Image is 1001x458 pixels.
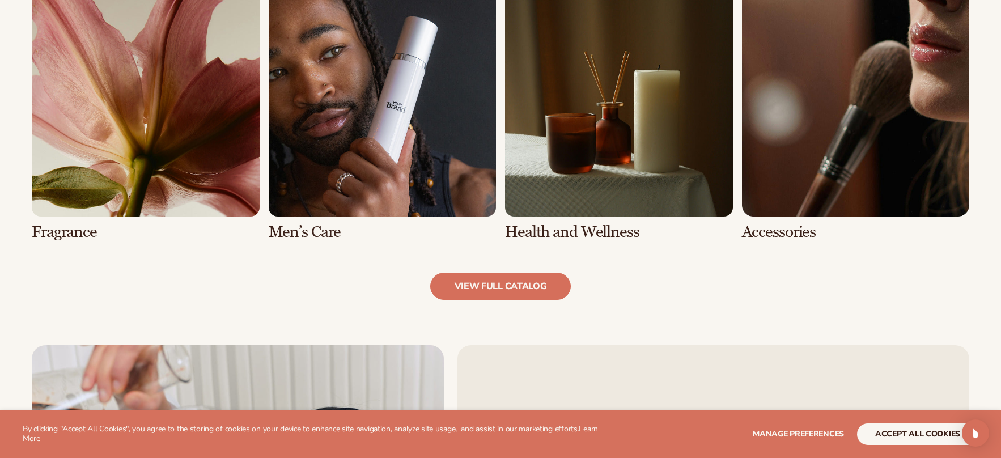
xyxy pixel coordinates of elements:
p: By clicking "Accept All Cookies", you agree to the storing of cookies on your device to enhance s... [23,425,602,444]
a: Learn More [23,423,598,444]
button: Manage preferences [753,423,844,445]
div: Open Intercom Messenger [962,419,989,447]
button: accept all cookies [857,423,978,445]
span: Manage preferences [753,429,844,439]
a: view full catalog [430,273,571,300]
